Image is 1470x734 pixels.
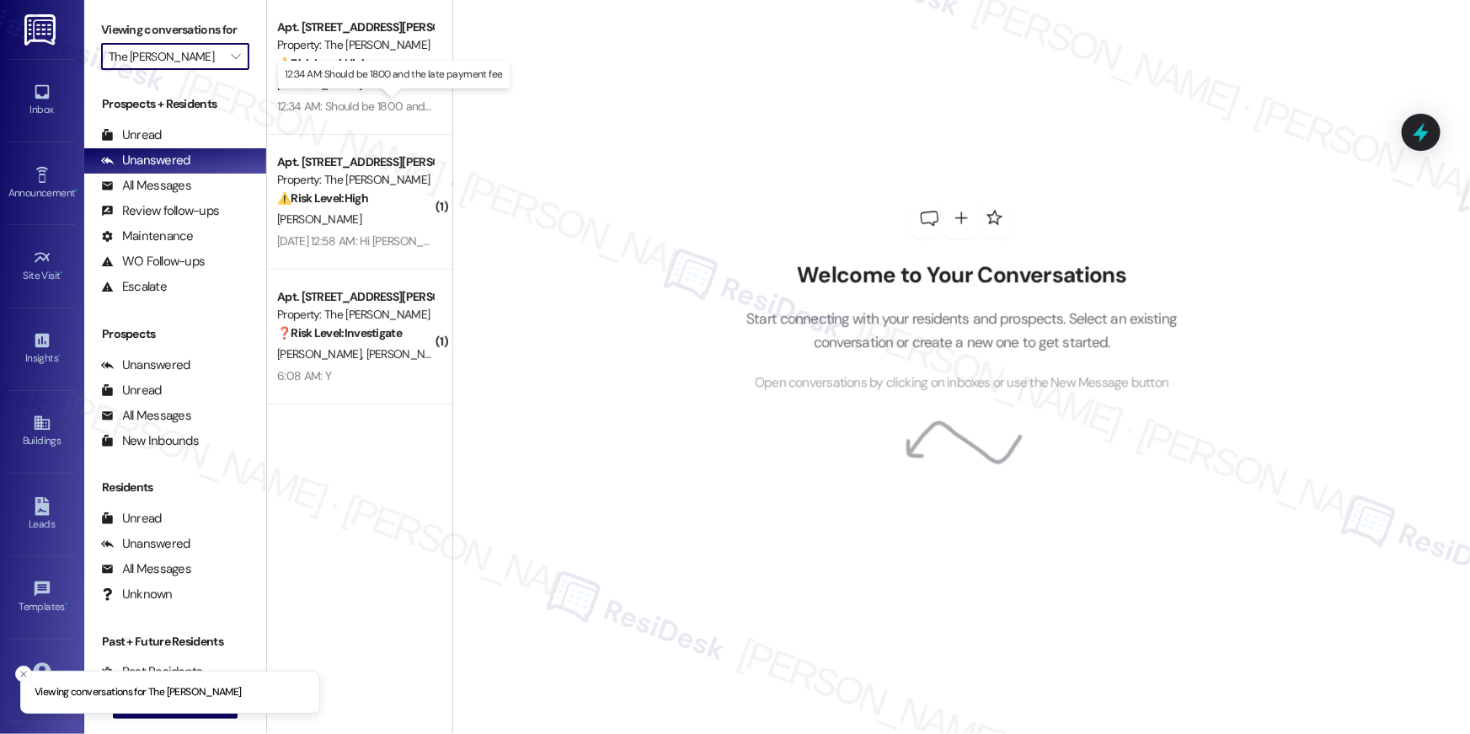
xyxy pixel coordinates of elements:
strong: ❓ Risk Level: Investigate [277,325,402,340]
div: Prospects [84,325,266,343]
div: New Inbounds [101,432,199,450]
div: Unknown [101,586,173,603]
strong: ⚠️ Risk Level: High [277,190,368,206]
div: WO Follow-ups [101,253,205,271]
a: Insights • [8,326,76,372]
div: 6:08 AM: Y [277,368,331,383]
div: Apt. [STREET_ADDRESS][PERSON_NAME] [277,19,433,36]
div: Property: The [PERSON_NAME] [277,306,433,324]
a: Templates • [8,575,76,620]
div: Maintenance [101,228,194,245]
div: Property: The [PERSON_NAME] [277,36,433,54]
div: 12:34 AM: Should be 1800 and the late payment fee [277,99,531,114]
strong: ⚠️ Risk Level: High [277,56,368,71]
div: Unanswered [101,356,190,374]
a: Inbox [8,78,76,123]
span: Open conversations by clicking on inboxes or use the New Message button [755,372,1168,394]
div: Unread [101,510,162,528]
div: Unread [101,126,162,144]
a: Account [8,657,76,703]
div: Escalate [101,278,167,296]
div: Unanswered [101,152,190,169]
div: All Messages [101,407,191,425]
div: [DATE] 12:58 AM: Hi [PERSON_NAME] , thank you for bringing this important matter to our attention... [277,233,1435,249]
div: Property: The [PERSON_NAME] [277,171,433,189]
button: Close toast [15,666,32,683]
img: ResiDesk Logo [24,14,59,46]
div: Unread [101,382,162,399]
input: All communities [109,43,222,70]
div: Residents [84,479,266,496]
label: Viewing conversations for [101,17,249,43]
span: [PERSON_NAME] [366,346,451,362]
div: Unanswered [101,535,190,553]
p: Viewing conversations for The [PERSON_NAME] [35,685,242,700]
h2: Welcome to Your Conversations [721,263,1203,290]
div: Prospects + Residents [84,95,266,113]
span: [PERSON_NAME] [277,212,361,227]
span: • [61,267,63,279]
span: • [58,350,61,362]
div: All Messages [101,177,191,195]
div: Apt. [STREET_ADDRESS][PERSON_NAME] [277,288,433,306]
a: Buildings [8,409,76,454]
div: Past + Future Residents [84,633,266,651]
p: 12:34 AM: Should be 1800 and the late payment fee [285,67,503,82]
a: Leads [8,492,76,538]
i:  [231,50,240,63]
p: Start connecting with your residents and prospects. Select an existing conversation or create a n... [721,307,1203,355]
span: • [65,598,67,610]
span: • [75,185,78,196]
a: Site Visit • [8,244,76,289]
span: [PERSON_NAME] [277,346,366,362]
div: Apt. [STREET_ADDRESS][PERSON_NAME] [277,153,433,171]
div: Review follow-ups [101,202,219,220]
div: All Messages [101,560,191,578]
